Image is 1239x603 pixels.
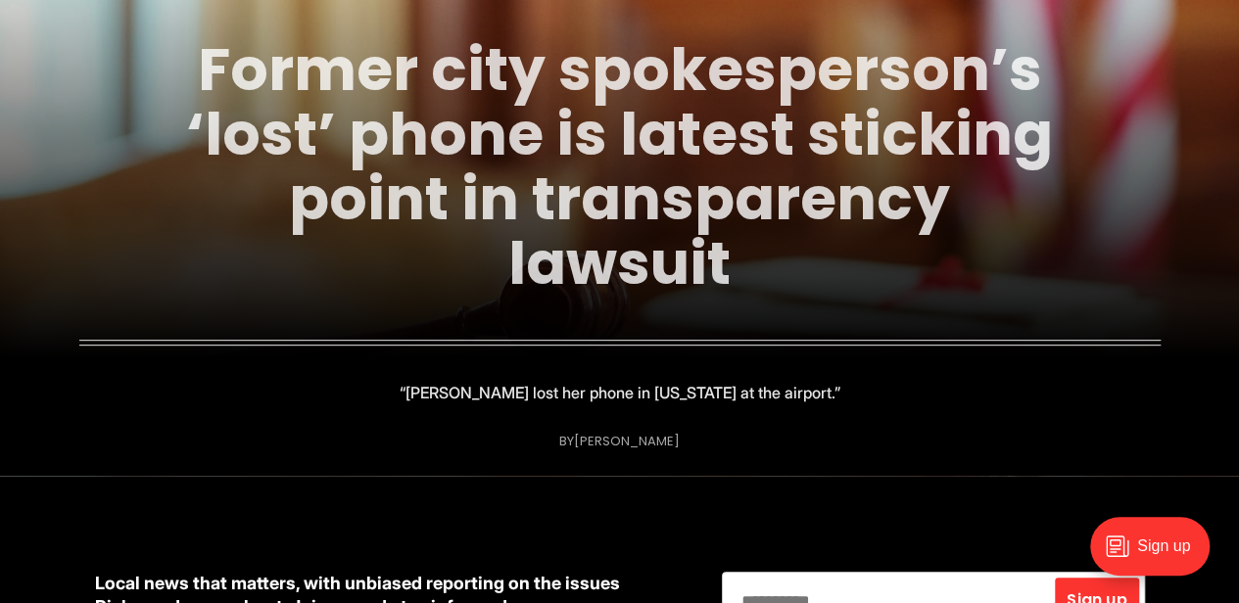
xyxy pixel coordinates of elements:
[186,28,1053,304] a: Former city spokesperson’s ‘lost’ phone is latest sticking point in transparency lawsuit
[1073,507,1239,603] iframe: portal-trigger
[574,432,680,450] a: [PERSON_NAME]
[559,434,680,448] div: By
[400,379,840,406] p: “[PERSON_NAME] lost her phone in [US_STATE] at the airport.”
